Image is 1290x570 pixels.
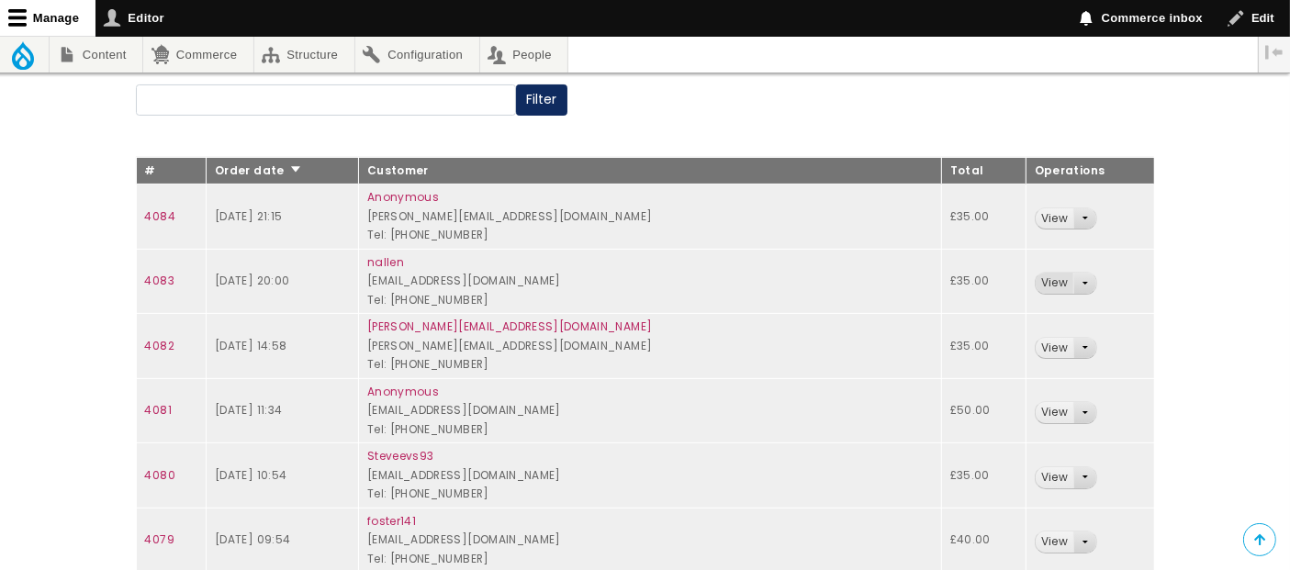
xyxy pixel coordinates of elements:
[145,467,175,483] a: 4080
[215,208,282,224] time: [DATE] 21:15
[215,162,302,178] a: Order date
[1036,338,1073,359] a: View
[367,189,439,205] a: Anonymous
[215,531,290,547] time: [DATE] 09:54
[367,319,652,334] a: [PERSON_NAME][EMAIL_ADDRESS][DOMAIN_NAME]
[516,84,567,116] button: Filter
[50,37,142,73] a: Content
[941,184,1026,250] td: £35.00
[136,157,207,184] th: #
[941,378,1026,443] td: £50.00
[367,513,416,529] a: foster141
[1036,467,1073,488] a: View
[215,402,282,418] time: [DATE] 11:34
[143,37,252,73] a: Commerce
[1036,402,1073,423] a: View
[145,273,174,288] a: 4083
[145,208,175,224] a: 4084
[145,402,172,418] a: 4081
[1036,531,1073,553] a: View
[254,37,354,73] a: Structure
[1036,273,1073,294] a: View
[358,184,941,250] td: [PERSON_NAME][EMAIL_ADDRESS][DOMAIN_NAME] Tel: [PHONE_NUMBER]
[358,314,941,379] td: [PERSON_NAME][EMAIL_ADDRESS][DOMAIN_NAME] Tel: [PHONE_NUMBER]
[145,338,174,353] a: 4082
[941,157,1026,184] th: Total
[358,378,941,443] td: [EMAIL_ADDRESS][DOMAIN_NAME] Tel: [PHONE_NUMBER]
[145,531,174,547] a: 4079
[1026,157,1154,184] th: Operations
[358,249,941,314] td: [EMAIL_ADDRESS][DOMAIN_NAME] Tel: [PHONE_NUMBER]
[1259,37,1290,68] button: Vertical orientation
[215,273,289,288] time: [DATE] 20:00
[941,443,1026,509] td: £35.00
[480,37,568,73] a: People
[355,37,479,73] a: Configuration
[367,448,434,464] a: Steveevs93
[367,254,404,270] a: nallen
[941,249,1026,314] td: £35.00
[941,314,1026,379] td: £35.00
[358,443,941,509] td: [EMAIL_ADDRESS][DOMAIN_NAME] Tel: [PHONE_NUMBER]
[215,467,286,483] time: [DATE] 10:54
[1036,208,1073,229] a: View
[358,157,941,184] th: Customer
[215,338,286,353] time: [DATE] 14:58
[367,384,439,399] a: Anonymous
